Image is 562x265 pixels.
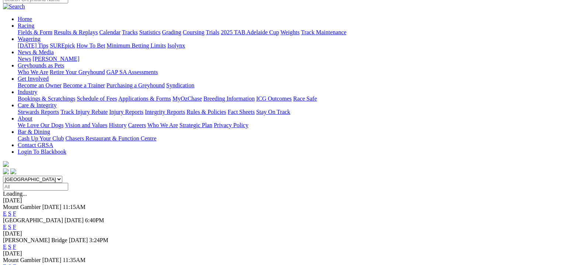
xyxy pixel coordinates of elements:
a: Retire Your Greyhound [50,69,105,75]
a: Rules & Policies [186,109,226,115]
span: [DATE] [64,217,84,223]
img: logo-grsa-white.png [3,161,9,167]
span: Mount Gambier [3,204,41,210]
span: [DATE] [42,257,62,263]
img: twitter.svg [10,168,16,174]
span: 6:40PM [85,217,104,223]
a: Become an Owner [18,82,62,88]
a: Results & Replays [54,29,98,35]
a: Fact Sheets [228,109,255,115]
a: Become a Trainer [63,82,105,88]
div: [DATE] [3,230,559,237]
a: Strategic Plan [179,122,212,128]
a: ICG Outcomes [256,95,292,102]
a: Fields & Form [18,29,52,35]
a: Tracks [122,29,138,35]
a: SUREpick [50,42,75,49]
a: Stay On Track [256,109,290,115]
div: News & Media [18,56,559,62]
div: Industry [18,95,559,102]
div: [DATE] [3,197,559,204]
a: Bar & Dining [18,129,50,135]
a: Racing [18,22,34,29]
a: How To Bet [77,42,105,49]
a: News [18,56,31,62]
a: Track Maintenance [301,29,346,35]
a: Statistics [139,29,161,35]
span: [DATE] [42,204,62,210]
a: News & Media [18,49,54,55]
a: Integrity Reports [145,109,185,115]
span: 3:24PM [89,237,108,243]
a: Minimum Betting Limits [107,42,166,49]
div: Bar & Dining [18,135,559,142]
a: Weights [280,29,300,35]
a: F [13,210,16,217]
a: Login To Blackbook [18,149,66,155]
div: Racing [18,29,559,36]
a: Track Injury Rebate [60,109,108,115]
a: Greyhounds as Pets [18,62,64,69]
a: Vision and Values [65,122,107,128]
a: E [3,210,7,217]
a: Privacy Policy [214,122,248,128]
a: GAP SA Assessments [107,69,158,75]
a: Applications & Forms [118,95,171,102]
img: Search [3,3,25,10]
div: Greyhounds as Pets [18,69,559,76]
span: Loading... [3,191,27,197]
a: Calendar [99,29,121,35]
a: 2025 TAB Adelaide Cup [221,29,279,35]
a: Race Safe [293,95,317,102]
a: Who We Are [18,69,48,75]
div: About [18,122,559,129]
div: Care & Integrity [18,109,559,115]
a: Stewards Reports [18,109,59,115]
a: Trials [206,29,219,35]
a: Grading [162,29,181,35]
a: History [109,122,126,128]
a: [DATE] Tips [18,42,48,49]
a: Isolynx [167,42,185,49]
a: Coursing [183,29,205,35]
a: Who We Are [147,122,178,128]
a: S [8,210,11,217]
a: E [3,244,7,250]
a: Care & Integrity [18,102,57,108]
a: [PERSON_NAME] [32,56,79,62]
a: Get Involved [18,76,49,82]
a: MyOzChase [172,95,202,102]
div: Wagering [18,42,559,49]
a: F [13,244,16,250]
a: We Love Our Dogs [18,122,63,128]
a: Careers [128,122,146,128]
a: E [3,224,7,230]
a: Chasers Restaurant & Function Centre [65,135,156,142]
div: [DATE] [3,250,559,257]
span: Mount Gambier [3,257,41,263]
a: S [8,224,11,230]
a: Purchasing a Greyhound [107,82,165,88]
a: Syndication [166,82,194,88]
a: S [8,244,11,250]
a: Breeding Information [203,95,255,102]
a: Injury Reports [109,109,143,115]
div: Get Involved [18,82,559,89]
a: Industry [18,89,37,95]
a: Bookings & Scratchings [18,95,75,102]
a: Cash Up Your Club [18,135,64,142]
a: Schedule of Fees [77,95,117,102]
span: [GEOGRAPHIC_DATA] [3,217,63,223]
a: Home [18,16,32,22]
input: Select date [3,183,68,191]
a: Contact GRSA [18,142,53,148]
img: facebook.svg [3,168,9,174]
span: 11:15AM [63,204,85,210]
span: 11:35AM [63,257,85,263]
a: F [13,224,16,230]
span: [DATE] [69,237,88,243]
a: About [18,115,32,122]
span: [PERSON_NAME] Bridge [3,237,67,243]
a: Wagering [18,36,41,42]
